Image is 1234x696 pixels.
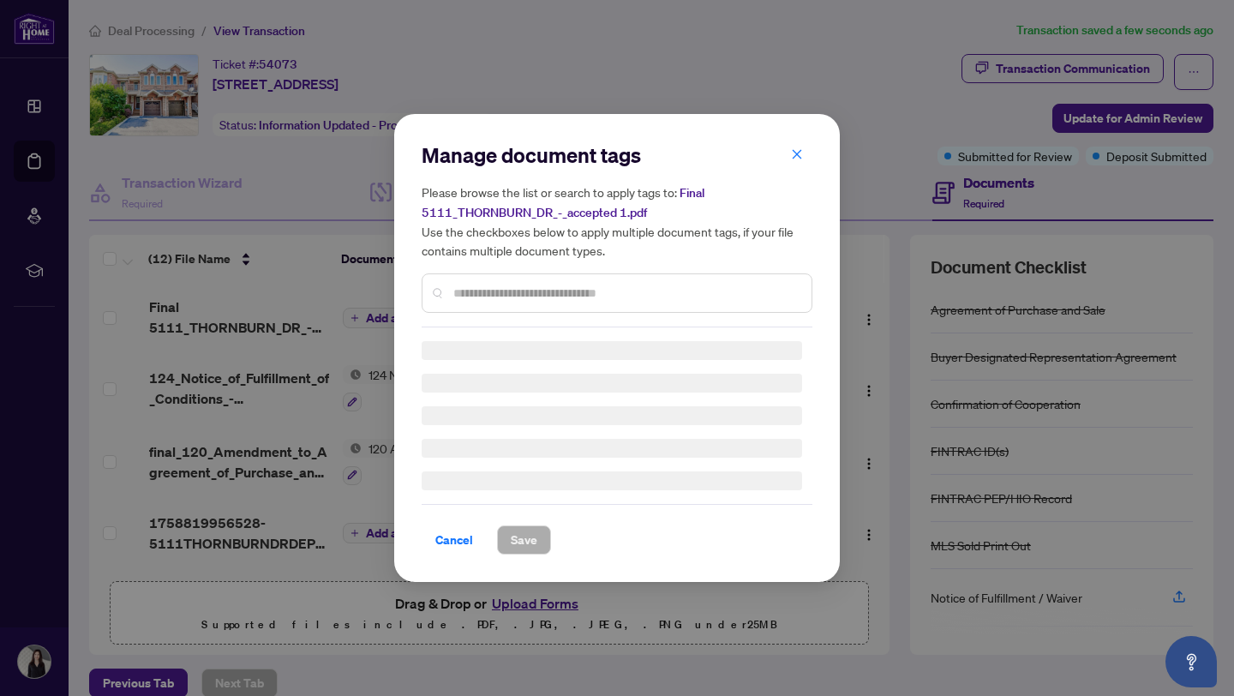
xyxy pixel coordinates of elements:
[422,141,812,169] h2: Manage document tags
[422,183,812,260] h5: Please browse the list or search to apply tags to: Use the checkboxes below to apply multiple doc...
[791,148,803,160] span: close
[422,525,487,555] button: Cancel
[497,525,551,555] button: Save
[1165,636,1217,687] button: Open asap
[435,526,473,554] span: Cancel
